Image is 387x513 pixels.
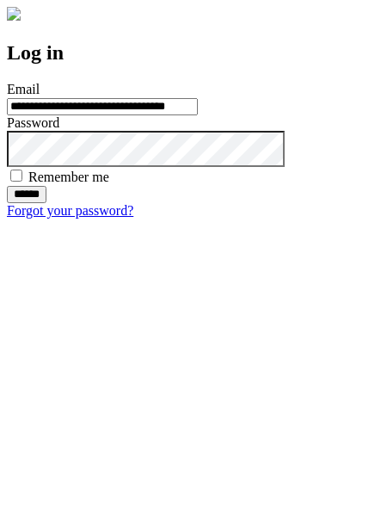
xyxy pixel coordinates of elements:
[7,7,21,21] img: logo-4e3dc11c47720685a147b03b5a06dd966a58ff35d612b21f08c02c0306f2b779.png
[28,170,109,184] label: Remember me
[7,82,40,96] label: Email
[7,115,59,130] label: Password
[7,203,133,218] a: Forgot your password?
[7,41,380,65] h2: Log in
